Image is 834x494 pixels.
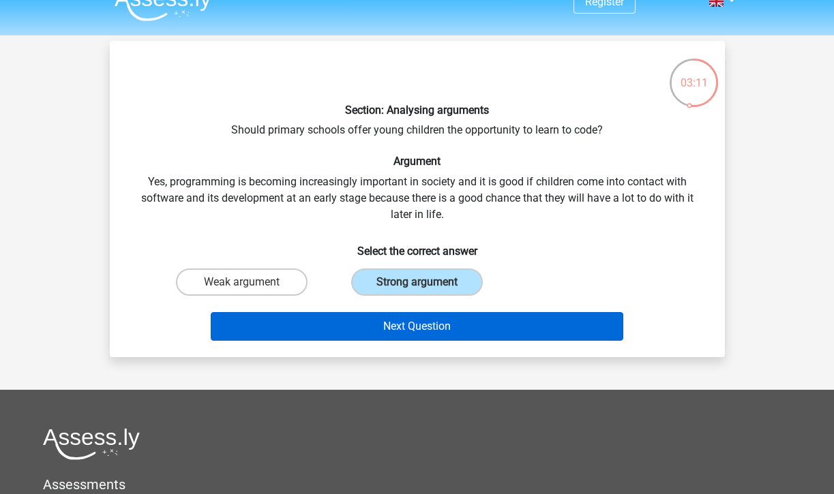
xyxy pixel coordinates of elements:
h6: Section: Analysing arguments [132,104,703,117]
h6: Select the correct answer [132,234,703,258]
h5: Assessments [43,476,791,493]
label: Strong argument [351,268,483,296]
h6: Argument [132,155,703,168]
div: Should primary schools offer young children the opportunity to learn to code? Yes, programming is... [115,52,719,346]
button: Next Question [211,312,623,341]
div: 03:11 [668,57,719,91]
label: Weak argument [176,268,308,296]
img: Assessly logo [43,428,140,460]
